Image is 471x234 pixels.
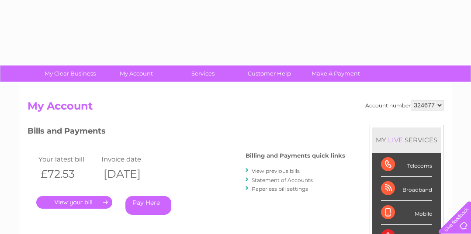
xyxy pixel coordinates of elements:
a: Paperless bill settings [252,186,308,192]
div: Telecoms [381,153,432,177]
div: Broadband [381,177,432,201]
a: My Clear Business [34,65,106,82]
a: My Account [100,65,173,82]
a: Customer Help [233,65,305,82]
div: MY SERVICES [372,127,441,152]
td: Invoice date [99,153,162,165]
a: Services [167,65,239,82]
a: Statement of Accounts [252,177,313,183]
a: Make A Payment [300,65,372,82]
a: View previous bills [252,168,300,174]
div: Mobile [381,201,432,225]
h2: My Account [28,100,443,117]
div: LIVE [386,136,405,144]
td: Your latest bill [36,153,99,165]
a: Pay Here [125,196,171,215]
a: . [36,196,112,209]
div: Account number [365,100,443,110]
th: £72.53 [36,165,99,183]
h3: Bills and Payments [28,125,345,140]
h4: Billing and Payments quick links [246,152,345,159]
th: [DATE] [99,165,162,183]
